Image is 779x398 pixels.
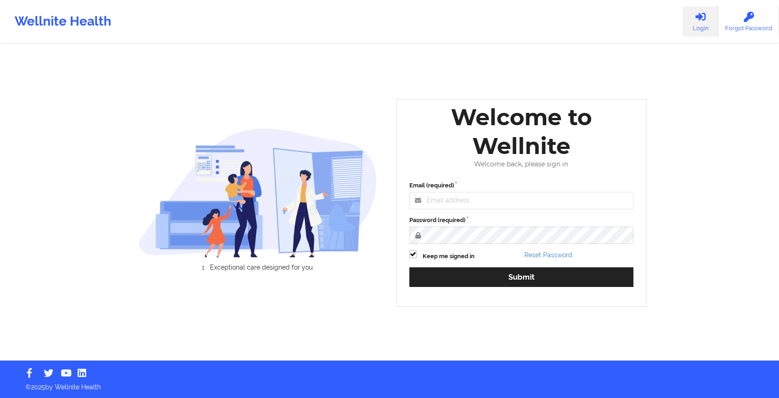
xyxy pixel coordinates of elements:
[409,216,634,225] label: Password (required)
[403,103,640,160] div: Welcome to Wellnite
[409,192,634,209] input: Email address
[147,264,377,271] li: Exceptional care designed for you.
[409,181,634,190] label: Email (required)
[409,267,634,287] button: Submit
[524,251,572,259] a: Reset Password
[683,6,718,37] a: Login
[139,128,377,257] img: wellnite-auth-hero_200.c722682e.png
[19,376,760,392] p: © 2025 by Wellnite Health
[423,252,475,261] label: Keep me signed in
[403,160,640,168] div: Welcome back, please sign in
[718,6,779,37] a: Forgot Password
